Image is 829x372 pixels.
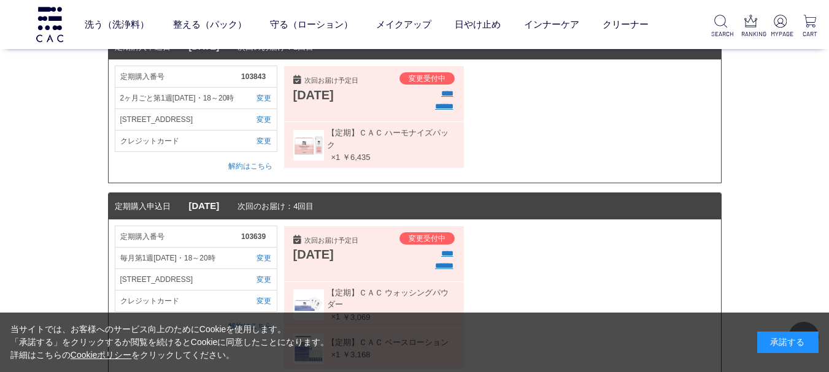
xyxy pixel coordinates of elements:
span: 定期購入番号 [120,71,242,82]
span: ￥3,069 [342,312,371,321]
a: 変更 [241,252,271,264]
span: 103843 [241,71,271,82]
span: ￥6,435 [342,153,371,162]
a: Cookieポリシー [71,350,132,360]
a: RANKING [741,15,760,39]
a: 変更 [241,135,271,146]
a: 日やけ止め [455,8,501,40]
a: 守る（ローション） [270,8,353,40]
div: 次回お届け予定日 [293,235,392,246]
a: 変更 [241,274,271,285]
span: [STREET_ADDRESS] [120,274,242,285]
span: ×1 [324,311,341,323]
p: SEARCH [711,29,730,39]
img: 060402t.jpg [293,130,324,161]
p: CART [800,29,819,39]
span: 103639 [241,231,271,242]
a: メイクアップ [376,8,431,40]
span: 【定期】ＣＡＣ ウォッシングパウダー [324,287,455,311]
span: 変更受付中 [409,234,445,243]
span: [DATE] [189,200,220,211]
a: クリーナー [603,8,649,40]
p: RANKING [741,29,760,39]
span: 定期購入番号 [120,231,242,242]
a: 変更 [241,114,271,125]
dt: 次回のお届け：4回目 [109,193,721,219]
span: 【定期】ＣＡＣ ハーモナイズパック [324,127,455,151]
span: 2ヶ月ごと第1週[DATE]・18～20時 [120,93,242,104]
a: 洗う（洗浄料） [85,8,149,40]
a: インナーケア [524,8,579,40]
span: 変更受付中 [409,74,445,83]
div: [DATE] [293,245,392,264]
span: 定期購入申込日 [115,202,171,211]
p: MYPAGE [771,29,790,39]
div: [DATE] [293,86,392,104]
span: [STREET_ADDRESS] [120,114,242,125]
span: クレジットカード [120,135,242,146]
a: CART [800,15,819,39]
div: 当サイトでは、お客様へのサービス向上のためにCookieを使用します。 「承諾する」をクリックするか閲覧を続けるとCookieに同意したことになります。 詳細はこちらの をクリックしてください。 [10,323,330,362]
a: MYPAGE [771,15,790,39]
a: 変更 [241,93,271,104]
img: 060004t.jpg [293,289,324,320]
a: SEARCH [711,15,730,39]
div: 承諾する [757,332,819,353]
a: 変更 [241,295,271,306]
a: 解約はこちら [228,162,272,170]
div: 次回お届け予定日 [293,75,392,86]
span: クレジットカード [120,295,242,306]
a: 整える（パック） [173,8,247,40]
span: 毎月第1週[DATE]・18～20時 [120,252,242,264]
img: logo [34,7,65,42]
span: ×1 [324,151,341,164]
